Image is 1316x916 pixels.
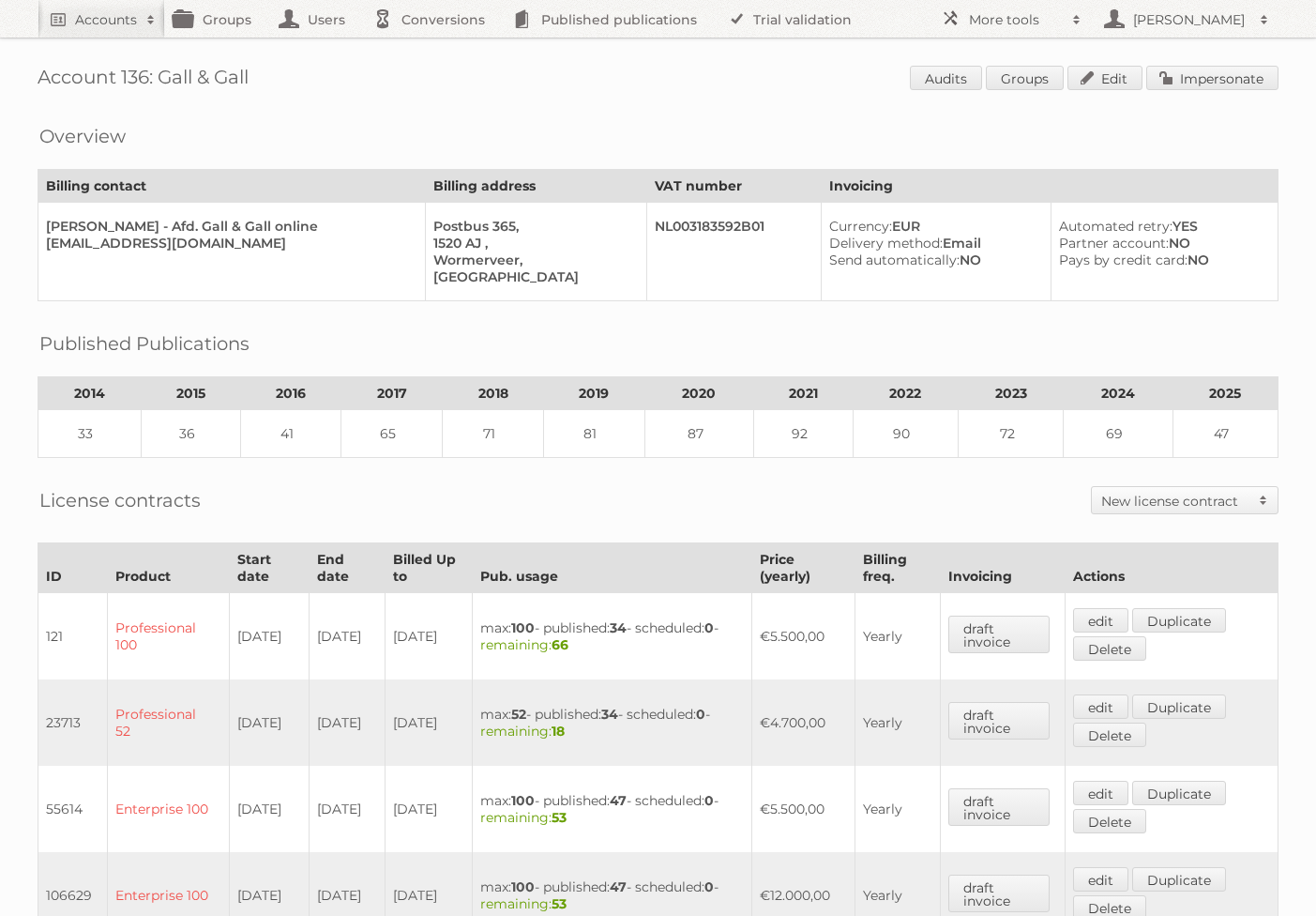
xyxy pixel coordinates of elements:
strong: 18 [552,723,565,740]
div: Email [829,235,1036,252]
th: Pub. usage [473,543,751,593]
td: €4.700,00 [751,679,855,766]
span: Partner account: [1059,235,1169,252]
th: 2020 [644,377,754,410]
a: Edit [1067,66,1142,90]
span: remaining: [480,809,567,826]
div: EUR [829,218,1036,235]
th: Actions [1066,543,1278,593]
div: NO [1059,252,1263,268]
strong: 47 [610,878,627,895]
th: Billing freq. [855,543,941,593]
h2: [PERSON_NAME] [1128,10,1250,29]
strong: 100 [511,792,535,809]
a: edit [1073,867,1128,892]
td: €5.500,00 [751,593,855,680]
th: VAT number [646,170,821,203]
th: Product [108,543,230,593]
td: 72 [959,410,1064,458]
th: Billing contact [38,170,426,203]
h2: Published Publications [39,329,250,358]
th: Billed Up to [385,543,473,593]
span: Currency: [829,218,892,235]
td: [DATE] [310,593,385,680]
th: 2021 [754,377,854,410]
td: 121 [38,593,108,680]
a: draft invoice [948,875,1050,912]
span: Send automatically: [829,252,960,268]
div: NO [829,252,1036,268]
td: 90 [853,410,958,458]
h2: New license contract [1101,492,1249,511]
strong: 0 [704,619,714,636]
td: Professional 52 [108,679,230,766]
td: 55614 [38,766,108,852]
th: 2025 [1172,377,1278,410]
th: Billing address [425,170,646,203]
span: remaining: [480,895,567,912]
span: Delivery method: [829,235,943,252]
th: 2015 [141,377,240,410]
th: 2022 [853,377,958,410]
td: Professional 100 [108,593,230,680]
td: max: - published: - scheduled: - [473,766,751,852]
th: Invoicing [821,170,1278,203]
a: draft invoice [948,702,1050,740]
th: 2023 [959,377,1064,410]
span: remaining: [480,636,568,653]
strong: 66 [552,636,568,653]
td: [DATE] [385,679,473,766]
strong: 34 [610,619,627,636]
h1: Account 136: Gall & Gall [38,66,1278,94]
th: Price (yearly) [751,543,855,593]
th: ID [38,543,108,593]
h2: Accounts [75,10,137,29]
h2: License contracts [39,486,201,514]
a: draft invoice [948,616,1050,653]
div: [PERSON_NAME] - Afd. Gall & Gall online [46,218,410,235]
strong: 0 [704,878,714,895]
a: draft invoice [948,788,1050,826]
td: 65 [341,410,443,458]
strong: 53 [552,809,567,826]
th: Invoicing [941,543,1066,593]
td: Yearly [855,766,941,852]
a: Duplicate [1132,781,1226,805]
div: 1520 AJ , [433,235,631,252]
th: 2018 [443,377,544,410]
strong: 100 [511,878,535,895]
td: 92 [754,410,854,458]
td: 71 [443,410,544,458]
td: 69 [1064,410,1173,458]
th: Start date [229,543,309,593]
strong: 47 [610,792,627,809]
a: edit [1073,608,1128,633]
td: [DATE] [385,766,473,852]
td: max: - published: - scheduled: - [473,593,751,680]
a: Impersonate [1146,66,1278,90]
div: Postbus 365, [433,218,631,235]
h2: Overview [39,122,126,150]
th: 2017 [341,377,443,410]
td: 33 [38,410,142,458]
td: max: - published: - scheduled: - [473,679,751,766]
td: 47 [1172,410,1278,458]
a: edit [1073,781,1128,805]
th: 2016 [240,377,341,410]
div: [EMAIL_ADDRESS][DOMAIN_NAME] [46,235,410,252]
span: remaining: [480,723,565,740]
strong: 52 [511,706,526,723]
td: 87 [644,410,754,458]
strong: 53 [552,895,567,912]
span: Automated retry: [1059,218,1172,235]
th: End date [310,543,385,593]
a: edit [1073,695,1128,719]
th: 2024 [1064,377,1173,410]
strong: 0 [704,792,714,809]
td: Enterprise 100 [108,766,230,852]
a: Groups [986,66,1064,90]
td: Yearly [855,679,941,766]
strong: 0 [696,706,705,723]
strong: 100 [511,619,535,636]
a: Delete [1073,636,1146,661]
